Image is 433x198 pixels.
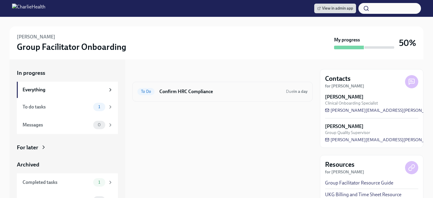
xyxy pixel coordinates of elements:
img: CharlieHealth [12,4,45,13]
span: 0 [94,123,104,127]
h3: 50% [399,38,416,48]
h4: Contacts [325,74,351,83]
a: In progress [17,69,118,77]
strong: in a day [293,89,308,94]
a: Completed tasks1 [17,173,118,191]
a: Archived [17,161,118,169]
span: August 29th, 2025 15:10 [286,89,308,94]
a: Group Facilitator Resource Guide [325,180,393,186]
span: Due [286,89,308,94]
span: Group Quality Supervisor [325,130,370,136]
h6: [PERSON_NAME] [17,34,55,40]
span: 1 [95,180,104,184]
div: To do tasks [23,104,91,110]
a: For later [17,144,118,151]
a: Messages0 [17,116,118,134]
a: Everything [17,82,118,98]
span: Clinical Onboarding Specialist [325,100,378,106]
strong: for [PERSON_NAME] [325,84,364,89]
div: Everything [23,87,105,93]
strong: [PERSON_NAME] [325,94,364,100]
a: To do tasks1 [17,98,118,116]
span: 1 [95,105,104,109]
span: To Do [137,89,155,94]
a: View in admin app [314,4,356,13]
h6: Confirm HRC Compliance [159,88,281,95]
a: UKG Billing and Time Sheet Resource [325,191,401,198]
strong: [PERSON_NAME] [325,123,364,130]
strong: for [PERSON_NAME] [325,169,364,175]
div: Messages [23,122,91,128]
span: View in admin app [317,5,353,11]
div: For later [17,144,38,151]
a: To DoConfirm HRC ComplianceDuein a day [137,87,308,96]
h3: Group Facilitator Onboarding [17,41,126,52]
div: Completed tasks [23,179,91,186]
div: In progress [132,69,161,77]
h4: Resources [325,160,355,169]
strong: My progress [334,37,360,43]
